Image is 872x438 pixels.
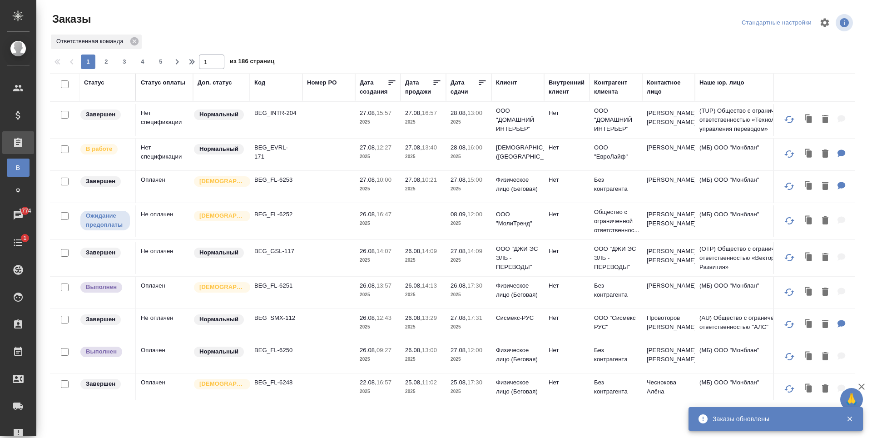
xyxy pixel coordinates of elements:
span: 3 [117,57,132,66]
div: Статус по умолчанию для стандартных заказов [193,109,245,121]
p: Нормальный [199,347,238,356]
p: 10:21 [422,176,437,183]
td: Не оплачен [136,242,193,274]
p: [DEMOGRAPHIC_DATA] ([GEOGRAPHIC_DATA]) [496,143,540,161]
p: BEG_GSL-117 [254,247,298,256]
p: 2025 [451,323,487,332]
p: ООО "ДОМАШНИЙ ИНТЕРЬЕР" [594,106,638,134]
p: BEG_EVRL-171 [254,143,298,161]
p: 2025 [405,118,441,127]
p: 26.08, [405,282,422,289]
p: BEG_FL-6251 [254,281,298,290]
button: Удалить [817,177,833,196]
p: 12:00 [467,347,482,353]
div: Статус по умолчанию для стандартных заказов [193,247,245,259]
p: Нет [549,247,585,256]
p: [DEMOGRAPHIC_DATA] [199,283,245,292]
p: Нет [549,109,585,118]
p: BEG_FL-6250 [254,346,298,355]
p: ООО "ДЖИ ЭС ЭЛЬ - ПЕРЕВОДЫ" [594,244,638,272]
p: 26.08, [405,347,422,353]
p: Нет [549,175,585,184]
td: (МБ) ООО "Монблан" [695,139,804,170]
p: BEG_FL-6252 [254,210,298,219]
p: 2025 [360,355,396,364]
p: 28.08, [451,144,467,151]
p: 09:27 [377,347,391,353]
p: 14:09 [467,248,482,254]
p: 16:57 [422,109,437,116]
div: split button [739,16,814,30]
p: 2025 [451,219,487,228]
td: [PERSON_NAME] [642,139,695,170]
p: 12:27 [377,144,391,151]
div: Клиент [496,78,517,87]
td: Оплачен [136,171,193,203]
p: 2025 [360,387,396,396]
button: Обновить [778,109,800,130]
p: Без контрагента [594,175,638,194]
div: Внутренний клиент [549,78,585,96]
p: BEG_INTR-204 [254,109,298,118]
p: ООО "Сисмекс РУС" [594,314,638,332]
p: Завершен [86,110,115,119]
button: 5 [154,55,168,69]
div: Выставляется автоматически для первых 3 заказов нового контактного лица. Особое внимание [193,175,245,188]
td: Не оплачен [136,205,193,237]
td: [PERSON_NAME] [PERSON_NAME] [642,205,695,237]
div: Статус оплаты [141,78,185,87]
div: Статус по умолчанию для стандартных заказов [193,143,245,155]
p: 13:00 [422,347,437,353]
p: 27.08, [360,109,377,116]
p: 2025 [360,290,396,299]
button: Клонировать [800,380,817,398]
p: 2025 [405,152,441,161]
p: 12:00 [467,211,482,218]
button: 🙏 [840,388,863,411]
p: 10:00 [377,176,391,183]
button: Закрыть [840,415,859,423]
div: Выставляет ПМ после сдачи и проведения начислений. Последний этап для ПМа [79,346,131,358]
p: 26.08, [360,248,377,254]
span: 🙏 [844,390,859,409]
p: 2025 [451,118,487,127]
p: 2025 [451,184,487,194]
td: Оплачен [136,341,193,373]
span: из 186 страниц [230,56,274,69]
p: Завершен [86,248,115,257]
p: Нормальный [199,144,238,154]
td: (МБ) ООО "Монблан" [695,373,804,405]
p: 14:13 [422,282,437,289]
span: Настроить таблицу [814,12,836,34]
p: 27.08, [405,144,422,151]
p: 2025 [405,355,441,364]
p: 27.08, [451,347,467,353]
p: 14:07 [377,248,391,254]
p: 2025 [405,323,441,332]
div: Контактное лицо [647,78,690,96]
span: Ф [11,186,25,195]
button: Удалить [817,315,833,334]
td: (МБ) ООО "Монблан" [695,205,804,237]
p: Нет [549,314,585,323]
p: 2025 [451,290,487,299]
div: Дата продажи [405,78,432,96]
div: Выставляется автоматически для первых 3 заказов нового контактного лица. Особое внимание [193,281,245,294]
td: Оплачен [136,277,193,309]
td: [PERSON_NAME] [642,171,695,203]
p: ООО "МолиТренд" [496,210,540,228]
p: 26.08, [405,248,422,254]
p: Физическое лицо (Беговая) [496,281,540,299]
button: Удалить [817,348,833,366]
button: Обновить [778,281,800,303]
span: В [11,163,25,172]
p: 27.08, [451,248,467,254]
div: Выставляет КМ при направлении счета или после выполнения всех работ/сдачи заказа клиенту. Окончат... [79,378,131,390]
p: Нет [549,281,585,290]
p: 13:57 [377,282,391,289]
p: 17:31 [467,314,482,321]
p: В работе [86,144,112,154]
td: [PERSON_NAME] [PERSON_NAME] [642,242,695,274]
p: Нет [549,378,585,387]
p: 08.09, [451,211,467,218]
